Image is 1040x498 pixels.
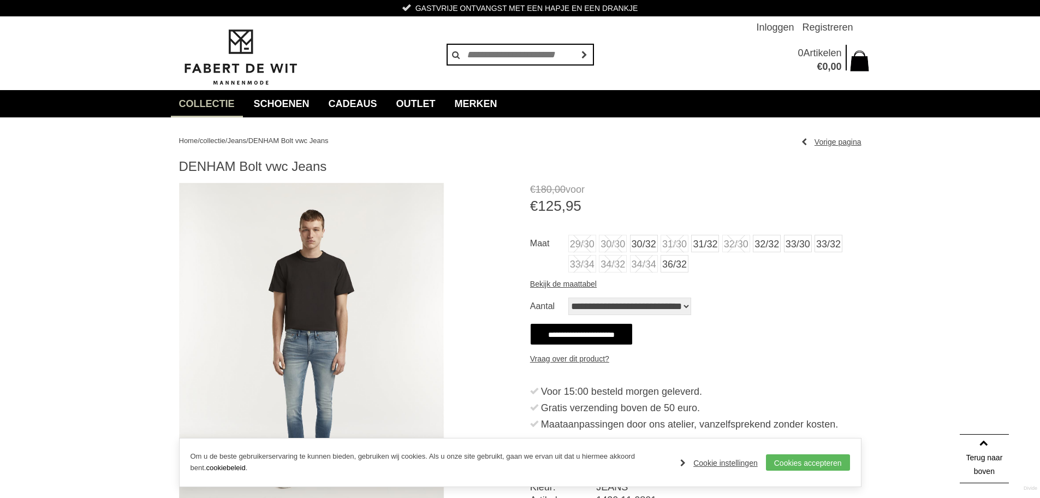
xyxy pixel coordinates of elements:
img: Fabert de Wit [179,28,302,87]
label: Aantal [530,298,568,315]
span: € [530,184,536,195]
a: Jeans [227,137,246,145]
span: 180 [536,184,552,195]
a: Vorige pagina [801,134,861,150]
ul: Maat [530,235,861,276]
span: 00 [555,184,566,195]
a: Divide [1024,482,1037,495]
a: Inloggen [756,16,794,38]
a: 33/30 [784,235,812,252]
span: / [198,137,200,145]
div: Gratis verzending boven de 50 euro. [541,400,861,416]
a: 31/32 [691,235,719,252]
a: Home [179,137,198,145]
a: collectie [171,90,243,117]
a: cookiebeleid [206,464,245,472]
a: Bekijk de maattabel [530,276,597,292]
span: € [817,61,822,72]
a: 33/32 [815,235,842,252]
span: 95 [566,198,581,214]
div: Voor 15:00 besteld morgen geleverd. [541,383,861,400]
span: 125 [538,198,561,214]
p: Om u de beste gebruikerservaring te kunnen bieden, gebruiken wij cookies. Als u onze site gebruik... [191,451,670,474]
a: 36/32 [661,255,688,272]
a: Cookie instellingen [680,455,758,471]
span: voor [530,183,861,197]
a: Cookies accepteren [766,454,850,471]
a: DENHAM Bolt vwc Jeans [248,137,329,145]
a: collectie [200,137,225,145]
a: Outlet [388,90,444,117]
span: Artikelen [803,48,841,58]
span: 0 [798,48,803,58]
span: € [530,198,538,214]
span: , [552,184,555,195]
a: 30/32 [630,235,658,252]
span: 00 [830,61,841,72]
span: / [225,137,228,145]
a: Registreren [802,16,853,38]
span: 0 [822,61,828,72]
a: Merken [447,90,506,117]
li: Maataanpassingen door ons atelier, vanzelfsprekend zonder kosten. [530,416,861,432]
a: 32/32 [753,235,781,252]
span: , [828,61,830,72]
a: Cadeaus [320,90,385,117]
span: , [562,198,566,214]
h1: DENHAM Bolt vwc Jeans [179,158,861,175]
a: Terug naar boven [960,434,1009,483]
span: / [246,137,248,145]
a: Vraag over dit product? [530,351,609,367]
a: Schoenen [246,90,318,117]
